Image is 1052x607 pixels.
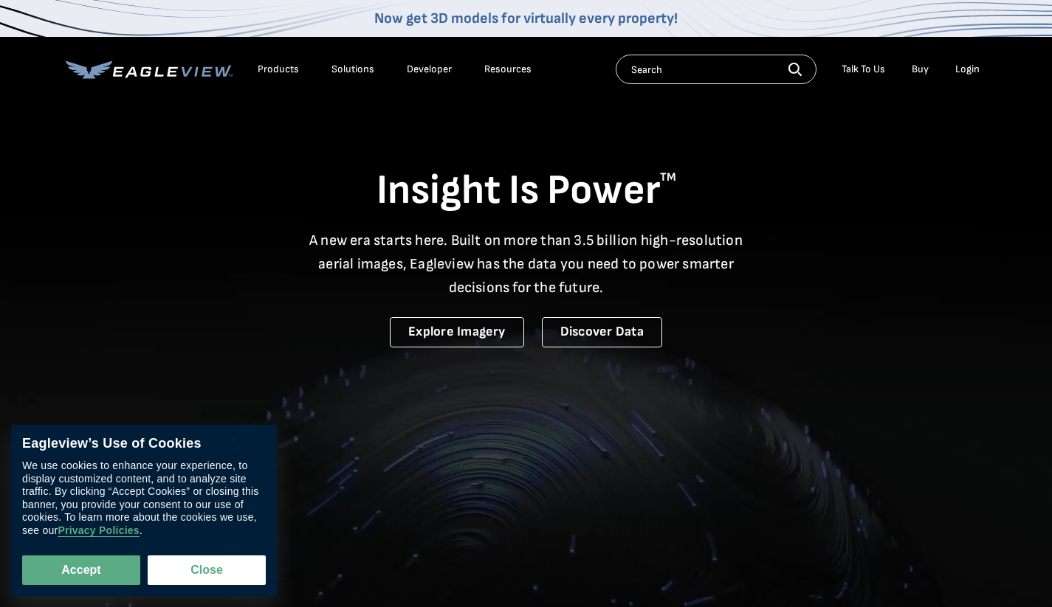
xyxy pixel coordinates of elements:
a: Developer [407,63,452,76]
sup: TM [660,170,676,184]
a: Buy [912,63,929,76]
a: Privacy Policies [58,524,139,537]
a: Discover Data [542,317,662,347]
div: Talk To Us [842,63,885,76]
div: We use cookies to enhance your experience, to display customized content, and to analyze site tra... [22,459,266,537]
button: Close [148,555,266,585]
div: Eagleview’s Use of Cookies [22,436,266,452]
input: Search [616,55,816,84]
a: Now get 3D models for virtually every property! [374,10,678,27]
div: Login [955,63,980,76]
div: Products [258,63,299,76]
button: Accept [22,555,140,585]
div: Solutions [331,63,374,76]
p: A new era starts here. Built on more than 3.5 billion high-resolution aerial images, Eagleview ha... [300,229,752,299]
h1: Insight Is Power [66,165,987,217]
div: Resources [484,63,532,76]
a: Explore Imagery [390,317,524,347]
